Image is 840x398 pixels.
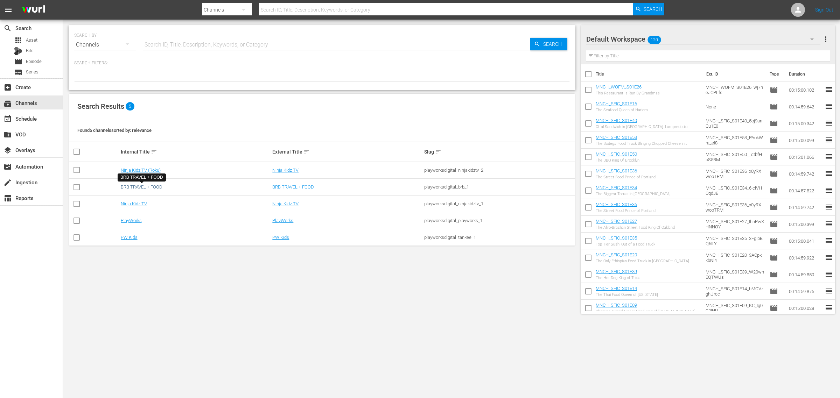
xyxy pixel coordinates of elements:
a: BRB TRAVEL + FOOD [121,184,162,190]
td: MNCH_SFIC_S01E36_x0yRXwopTRM [703,199,767,216]
td: MNCH_SFIC_S01E36_x0yRXwopTRM [703,165,767,182]
div: The Biggest Tortas in [GEOGRAPHIC_DATA] [596,192,671,196]
span: Asset [14,36,22,44]
a: Ninja Kidz TV [272,168,299,173]
span: Overlays [3,146,12,155]
div: Internal Title [121,148,271,156]
span: Episode [770,119,778,128]
td: MNCH_SFIC_S01E34_6iclVHCqdJE [703,182,767,199]
span: sort [303,149,310,155]
span: Episode [770,237,778,245]
span: Bits [26,47,34,54]
span: 120 [647,33,661,47]
div: The Bodega Food Truck Slinging Chopped Cheese in [GEOGRAPHIC_DATA] [596,141,700,146]
div: playworksdigital_playworks_1 [424,218,574,223]
div: playworksdigital_ninjakidztv_2 [424,168,574,173]
span: Episode [770,86,778,94]
a: PW Kids [121,235,138,240]
a: PlayWorks [272,218,293,223]
span: reorder [825,287,833,295]
a: PlayWorks [121,218,142,223]
span: Episode [770,153,778,161]
td: 00:15:00.041 [786,233,825,249]
div: Offal Sandwich in [GEOGRAPHIC_DATA]: Lampredotto [596,125,687,129]
td: 00:15:00.342 [786,115,825,132]
div: Top Tier Sushi Out of a Food Truck [596,242,655,247]
span: reorder [825,186,833,194]
a: MNCH_SFIC_S01E14 [596,286,637,291]
div: Chemist Turned Street Food King of [GEOGRAPHIC_DATA] [596,309,695,314]
a: Ninja Kidz TV [272,201,299,206]
a: MNCH_SFIC_S01E35 [596,235,637,241]
span: menu [4,6,13,14]
span: Episode [770,220,778,228]
div: Bits [14,47,22,55]
div: Slug [424,148,574,156]
span: Episode [770,170,778,178]
span: Search [3,24,12,33]
td: 00:14:59.922 [786,249,825,266]
span: Episode [770,102,778,111]
span: Schedule [3,115,12,123]
span: Series [14,68,22,77]
td: 00:14:59.742 [786,199,825,216]
div: The Street Food Prince of Portland [596,208,656,213]
div: Default Workspace [586,29,820,49]
td: 00:14:57.822 [786,182,825,199]
button: Search [530,38,567,50]
div: Channels [74,35,136,55]
a: MNCH_SFIC_S01E50 [596,151,637,157]
td: MNCH_SFIC_S01E27_IhhPwXHNNOY [703,216,767,233]
a: MNCH_WOFM_S01E26 [596,84,642,90]
div: playworksdigital_brb_1 [424,184,574,190]
div: BRB TRAVEL + FOOD [120,175,163,180]
span: reorder [825,102,833,111]
div: The Street Food Prince of Portland [596,175,656,179]
span: reorder [825,119,833,127]
span: reorder [825,85,833,94]
a: MNCH_SFIC_S01E39 [596,269,637,274]
div: playworksdigital_tankee_1 [424,235,574,240]
a: MNCH_SFIC_S01E27 [596,219,637,224]
p: Search Filters: [74,60,570,66]
div: This Restaurant Is Run By Grandmas [596,91,660,95]
span: reorder [825,253,833,262]
span: Channels [3,99,12,107]
a: MNCH_SFIC_S01E40 [596,118,637,123]
a: BRB TRAVEL + FOOD [272,184,314,190]
span: reorder [825,270,833,278]
span: reorder [825,304,833,312]
td: MNCH_SFIC_S01E39_W20wnEQTWUs [703,266,767,283]
span: VOD [3,130,12,139]
span: reorder [825,136,833,144]
span: Series [26,69,38,76]
span: 5 [126,102,134,111]
span: reorder [825,236,833,245]
span: Episode [770,270,778,279]
a: Sign Out [815,7,833,13]
span: reorder [825,203,833,211]
div: The Seafood Queen of Harlem [596,108,648,112]
span: Episode [770,136,778,144]
td: 00:15:01.066 [786,149,825,165]
td: 00:14:59.850 [786,266,825,283]
a: MNCH_SFIC_S01E53 [596,135,637,140]
span: Create [3,83,12,92]
a: Ninja Kidz TV [121,201,147,206]
div: The Only Ethiopian Food Truck in [GEOGRAPHIC_DATA] [596,259,689,263]
a: MNCH_SFIC_S01E16 [596,101,637,106]
td: 00:15:00.399 [786,216,825,233]
span: reorder [825,169,833,178]
a: MNCH_SFIC_S01E20 [596,252,637,257]
span: reorder [825,152,833,161]
td: MNCH_SFIC_S01E50__ctbfHbS5BM [703,149,767,165]
span: Search [540,38,567,50]
span: Asset [26,37,37,44]
a: MNCH_SFIC_S01E36 [596,202,637,207]
span: Episode [770,186,778,195]
td: MNCH_SFIC_S01E14_bMOVzghUrcc [703,283,767,300]
td: 00:14:59.642 [786,98,825,115]
a: PW Kids [272,235,289,240]
span: Ingestion [3,178,12,187]
button: Search [633,3,664,15]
